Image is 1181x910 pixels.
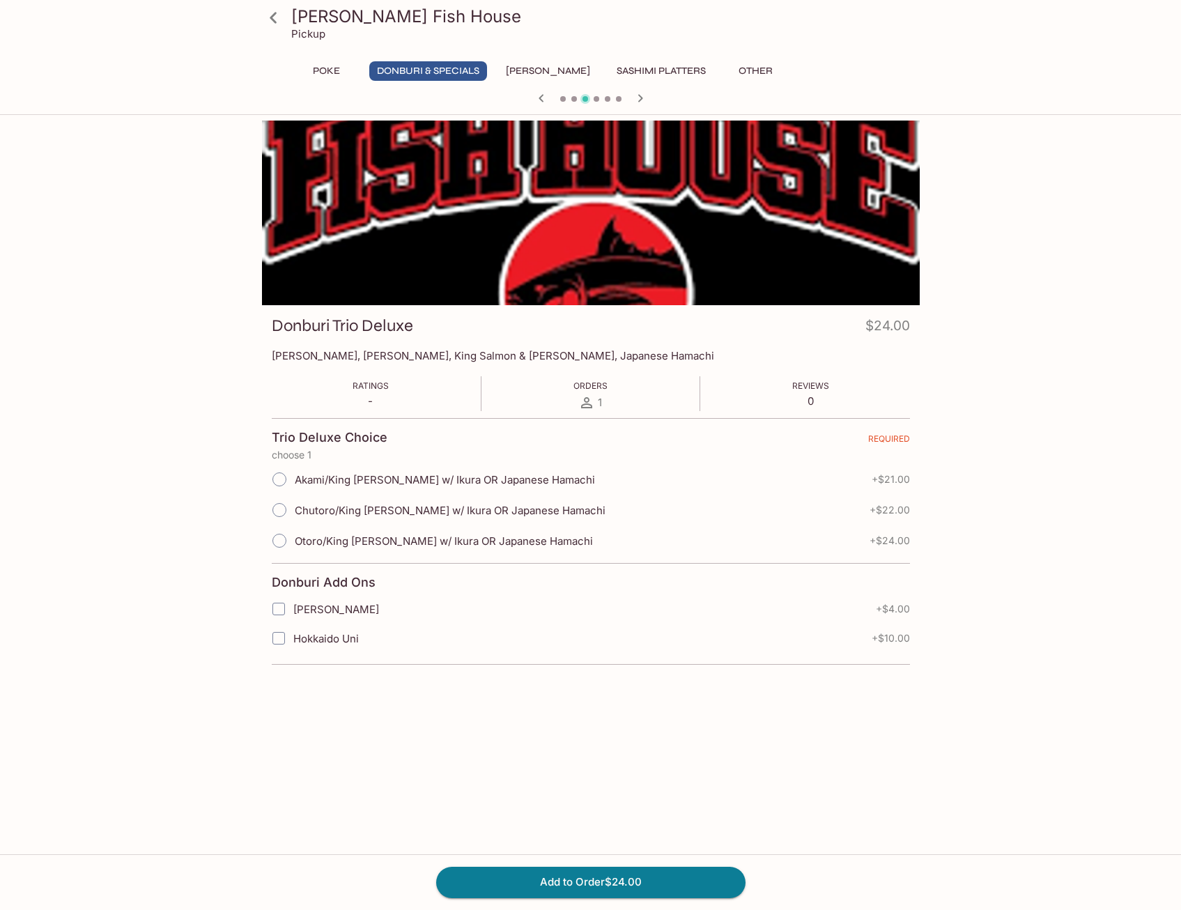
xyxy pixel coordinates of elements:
[872,633,910,644] span: + $10.00
[369,61,487,81] button: Donburi & Specials
[725,61,787,81] button: Other
[295,473,595,486] span: Akami/King [PERSON_NAME] w/ Ikura OR Japanese Hamachi
[872,474,910,485] span: + $21.00
[498,61,598,81] button: [PERSON_NAME]
[870,504,910,516] span: + $22.00
[272,449,910,461] p: choose 1
[353,394,389,408] p: -
[876,603,910,615] span: + $4.00
[293,603,379,616] span: [PERSON_NAME]
[272,349,910,362] p: [PERSON_NAME], [PERSON_NAME], King Salmon & [PERSON_NAME], Japanese Hamachi
[436,867,746,897] button: Add to Order$24.00
[868,433,910,449] span: REQUIRED
[353,380,389,391] span: Ratings
[293,632,359,645] span: Hokkaido Uni
[272,430,387,445] h4: Trio Deluxe Choice
[865,315,910,342] h4: $24.00
[272,315,413,337] h3: Donburi Trio Deluxe
[262,121,920,305] div: Donburi Trio Deluxe
[295,61,358,81] button: Poke
[870,535,910,546] span: + $24.00
[291,27,325,40] p: Pickup
[272,575,376,590] h4: Donburi Add Ons
[291,6,914,27] h3: [PERSON_NAME] Fish House
[573,380,608,391] span: Orders
[598,396,602,409] span: 1
[295,504,605,517] span: Chutoro/King [PERSON_NAME] w/ Ikura OR Japanese Hamachi
[792,380,829,391] span: Reviews
[295,534,593,548] span: Otoro/King [PERSON_NAME] w/ Ikura OR Japanese Hamachi
[609,61,713,81] button: Sashimi Platters
[792,394,829,408] p: 0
